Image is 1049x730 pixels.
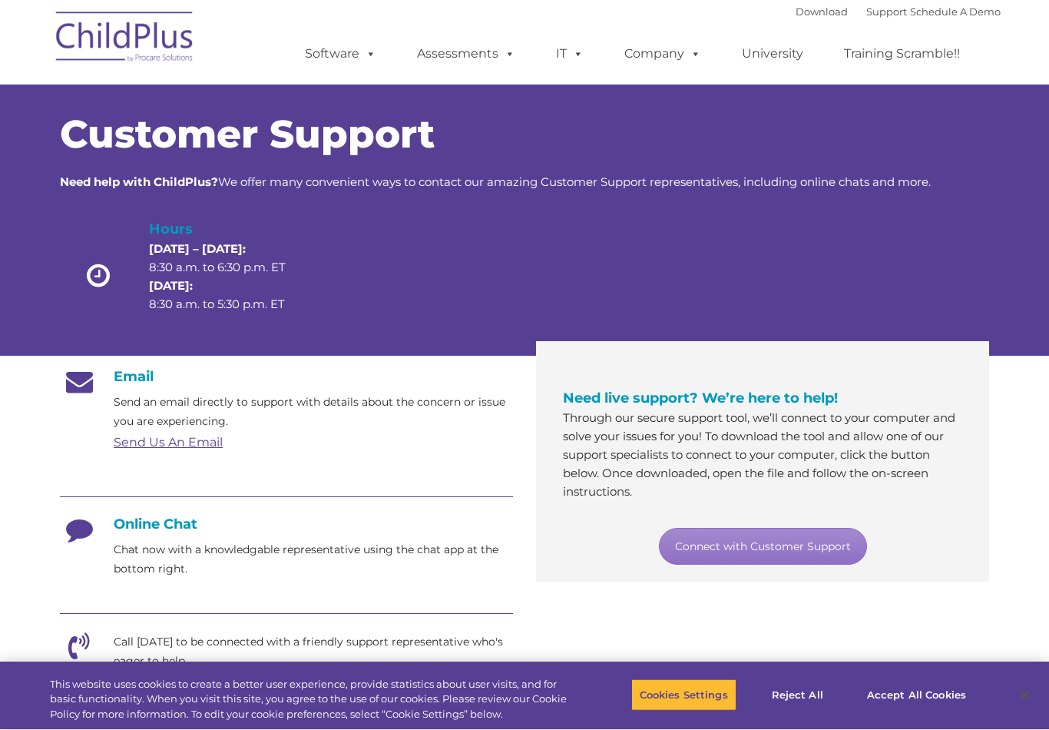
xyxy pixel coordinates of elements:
p: Send an email directly to support with details about the concern or issue you are experiencing. [114,393,513,431]
h4: Online Chat [60,516,513,533]
span: Customer Support [60,111,435,158]
font: | [796,5,1001,18]
a: IT [541,38,599,69]
a: Connect with Customer Support [659,528,867,565]
strong: [DATE]: [149,278,193,293]
p: Through our secure support tool, we’ll connect to your computer and solve your issues for you! To... [563,409,962,501]
h4: Email [60,368,513,385]
a: Company [609,38,716,69]
span: We offer many convenient ways to contact our amazing Customer Support representatives, including ... [60,174,931,189]
a: Schedule A Demo [910,5,1001,18]
button: Accept All Cookies [859,679,975,711]
button: Reject All [750,679,845,711]
h4: Hours [149,218,312,240]
button: Cookies Settings [631,679,736,711]
span: Need live support? We’re here to help! [563,390,838,406]
a: Software [290,38,392,69]
p: Chat now with a knowledgable representative using the chat app at the bottom right. [114,540,513,579]
p: Call [DATE] to be connected with a friendly support representative who's eager to help. [114,632,513,671]
strong: [DATE] – [DATE]: [149,241,246,256]
img: ChildPlus by Procare Solutions [48,1,202,78]
a: Send Us An Email [114,435,223,450]
a: Assessments [402,38,531,69]
a: University [726,38,819,69]
a: Download [796,5,848,18]
a: Support [866,5,907,18]
button: Close [1008,678,1041,712]
strong: Need help with ChildPlus? [60,174,218,189]
a: Training Scramble!! [829,38,975,69]
div: This website uses cookies to create a better user experience, provide statistics about user visit... [50,677,577,722]
p: 8:30 a.m. to 6:30 p.m. ET 8:30 a.m. to 5:30 p.m. ET [149,240,312,314]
